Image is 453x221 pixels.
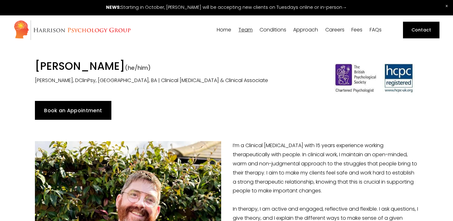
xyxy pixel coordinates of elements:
p: [PERSON_NAME], DClinPsy, [GEOGRAPHIC_DATA], BA | Clinical [MEDICAL_DATA] & Clinical Associate [35,76,320,85]
span: (he/him) [125,64,151,72]
a: Fees [351,27,362,33]
a: folder dropdown [238,27,253,33]
span: Team [238,27,253,32]
span: Approach [293,27,318,32]
h1: [PERSON_NAME] [35,60,320,75]
a: Book an Appointment [35,101,111,120]
a: folder dropdown [260,27,286,33]
span: Conditions [260,27,286,32]
img: Harrison Psychology Group [14,20,131,40]
a: FAQs [370,27,382,33]
a: Home [217,27,231,33]
a: Contact [403,22,439,38]
a: folder dropdown [293,27,318,33]
a: Careers [325,27,344,33]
